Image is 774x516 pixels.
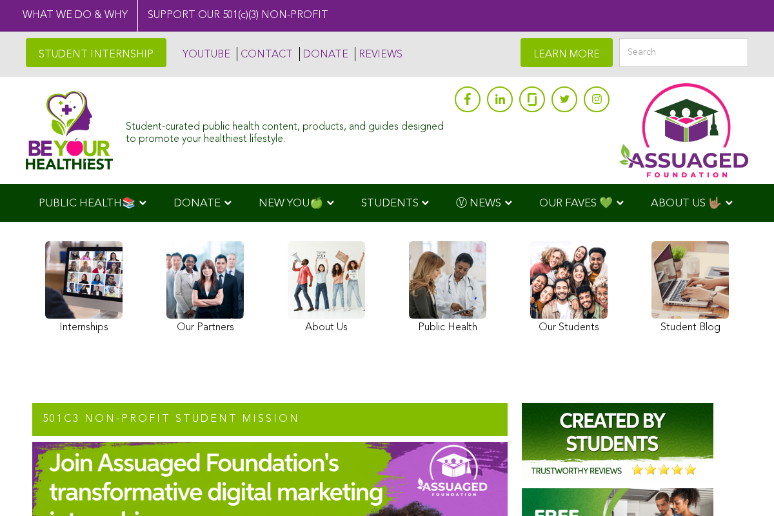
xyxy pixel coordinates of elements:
[26,38,166,67] a: STUDENT INTERNSHIP
[619,83,748,177] img: Assuaged App
[126,115,448,146] div: Student-curated public health content, products, and guides designed to promote your healthiest l...
[179,47,230,61] a: YOUTUBE
[456,198,501,209] span: Ⓥ NEWS
[619,38,748,67] input: Search
[39,198,135,209] span: PUBLIC HEALTH📚
[259,198,323,209] span: NEW YOU🍏
[26,90,113,170] img: Assuaged
[355,47,402,61] a: REVIEWS
[539,198,613,209] span: OUR FAVES 💚
[174,198,221,209] span: DONATE
[528,93,537,106] img: glassdoor
[651,198,722,209] span: ABOUT US 🤟🏽
[19,184,755,222] div: Navigation Menu
[522,403,713,481] img: Assuaged-Foundation-Student-Internship-Opportunity-Reviews-Mission-GIPHY-2
[361,198,419,209] span: STUDENTS
[32,403,508,437] h2: 501c3 NON-PROFIT STUDENT MISSION
[709,454,774,516] iframe: Chat Widget
[299,47,348,61] a: DONATE
[521,38,613,67] a: LEARN MORE
[237,47,293,61] a: CONTACT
